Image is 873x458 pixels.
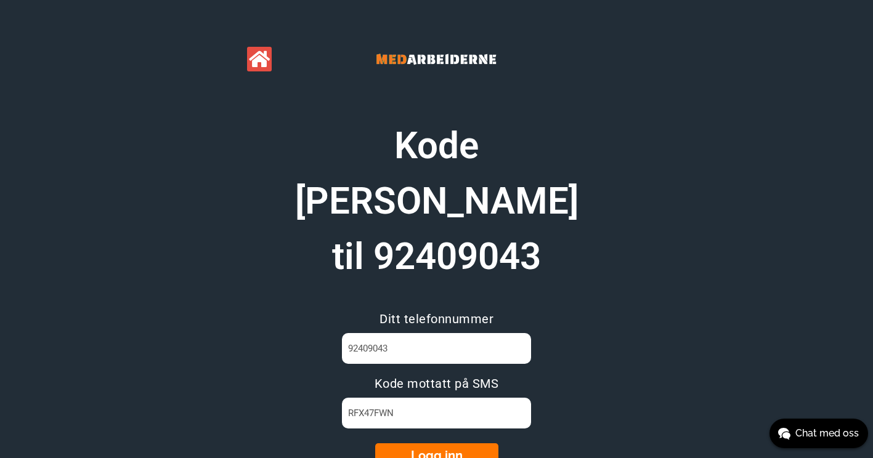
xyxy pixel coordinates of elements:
span: Ditt telefonnummer [380,311,493,326]
h1: Kode [PERSON_NAME] til 92409043 [283,118,591,284]
button: Chat med oss [769,419,868,448]
span: Chat med oss [795,426,859,441]
img: Banner [344,37,529,81]
span: Kode mottatt på SMS [375,376,499,391]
